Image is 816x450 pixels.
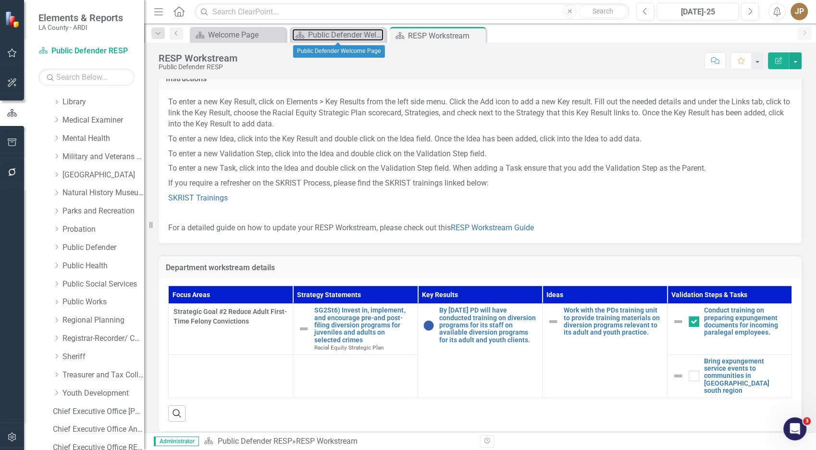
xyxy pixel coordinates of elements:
[168,193,228,202] a: SKRIST Trainings
[298,323,309,335] img: Not Defined
[593,7,613,15] span: Search
[408,30,483,42] div: RESP Workstream
[62,170,144,181] a: [GEOGRAPHIC_DATA]
[704,307,787,337] a: Conduct training on preparing expungement documents for incoming paralegal employees.
[38,12,123,24] span: Elements & Reports
[667,304,791,354] td: Double-Click to Edit Right Click for Context Menu
[62,133,144,144] a: Mental Health
[53,406,144,417] a: Chief Executive Office [PERSON_NAME] Goals FY24-25
[62,242,144,253] a: Public Defender
[166,263,794,272] h3: Department workstream details
[579,5,627,18] button: Search
[62,333,144,344] a: Registrar-Recorder/ County Clerk
[292,29,383,41] a: Public Defender Welcome Page
[783,417,806,440] iframe: Intercom live chat
[62,297,144,308] a: Public Works
[159,63,237,71] div: Public Defender RESP
[168,97,792,132] p: To enter a new Key Result, click on Elements > Key Results from the left side menu. Click the Add...
[204,436,473,447] div: »
[62,370,144,381] a: Treasurer and Tax Collector
[38,69,135,86] input: Search Below...
[423,320,434,331] img: No Information
[451,223,534,232] a: RESP Workstream Guide
[296,437,357,446] div: RESP Workstream
[293,45,385,58] div: Public Defender Welcome Page
[667,354,791,398] td: Double-Click to Edit Right Click for Context Menu
[62,224,144,235] a: Probation
[62,151,144,162] a: Military and Veterans Affair
[803,417,811,425] span: 3
[168,132,792,147] p: To enter a new Idea, click into the Key Result and double click on the Idea field. Once the Idea ...
[166,75,794,83] h3: Instructions
[168,161,792,176] p: To enter a new Task, click into the Idea and double click on the Validation Step field. When addi...
[62,206,144,217] a: Parks and Recreation
[192,29,284,41] a: Welcome Page
[657,3,739,20] button: [DATE]-25
[62,97,144,108] a: Library
[293,304,418,354] td: Double-Click to Edit Right Click for Context Menu
[418,304,542,398] td: Double-Click to Edit Right Click for Context Menu
[564,307,662,337] a: Work with the PDs training unit to provide training materials on diversion programs relevant to i...
[168,147,792,162] p: To enter a new Validation Step, click into the Idea and double click on the Validation Step field.
[791,3,808,20] button: JP
[208,29,284,41] div: Welcome Page
[547,316,559,327] img: Not Defined
[314,307,412,344] a: SG2St6) Invest in, implement, and encourage pre-and post-filing diversion programs for juveniles ...
[168,221,792,234] p: For a detailed guide on how to update your RESP Workstream, please check out this
[217,437,292,446] a: Public Defender RESP
[660,6,735,18] div: [DATE]-25
[62,187,144,199] a: Natural History Museum
[5,11,22,28] img: ClearPoint Strategy
[308,29,383,41] div: Public Defender Welcome Page
[62,315,144,326] a: Regional Planning
[195,3,629,20] input: Search ClearPoint...
[314,344,384,351] span: Racial Equity Strategic Plan
[53,424,144,435] a: Chief Executive Office Annual Report FY24-25
[62,279,144,290] a: Public Social Services
[38,46,135,57] a: Public Defender RESP
[704,358,787,395] a: Bring expungement service events to communities in [GEOGRAPHIC_DATA] south region
[62,388,144,399] a: Youth Development
[62,115,144,126] a: Medical Examiner
[672,370,684,382] img: Not Defined
[439,307,537,344] a: By [DATE] PD will have conducted training on diversion programs for its staff on available divers...
[173,307,288,326] span: Strategic Goal #2 Reduce Adult First-Time Felony Convictions
[169,304,293,354] td: Double-Click to Edit
[159,53,237,63] div: RESP Workstream
[62,351,144,362] a: Sheriff
[168,176,792,191] p: If you require a refresher on the SKRIST Process, please find the SKRIST trainings linked below:
[62,261,144,272] a: Public Health
[543,304,667,398] td: Double-Click to Edit Right Click for Context Menu
[154,437,199,446] span: Administrator
[672,316,684,327] img: Not Defined
[38,24,123,31] small: LA County - ARDI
